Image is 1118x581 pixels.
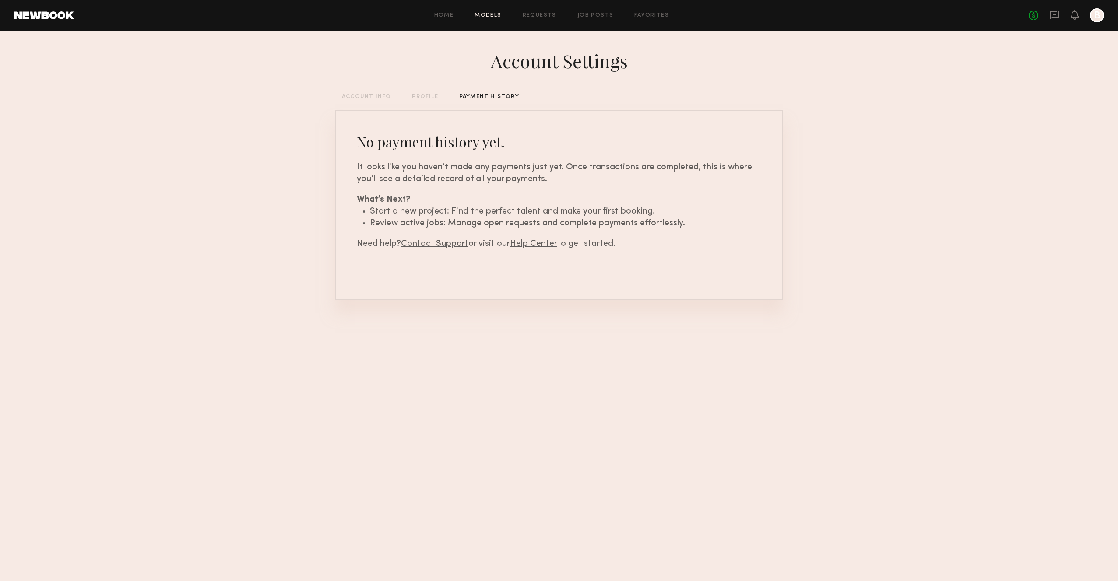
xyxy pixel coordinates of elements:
[434,13,454,18] a: Home
[370,217,761,229] li: Review active jobs: Manage open requests and complete payments effortlessly.
[370,206,761,217] li: Start a new project: Find the perfect talent and make your first booking.
[491,49,628,73] div: Account Settings
[634,13,669,18] a: Favorites
[475,13,501,18] a: Models
[357,194,761,206] div: What’s Next?
[577,13,614,18] a: Job Posts
[412,94,438,100] div: PROFILE
[459,94,519,100] div: PAYMENT HISTORY
[357,132,761,151] h2: No payment history yet.
[523,13,556,18] a: Requests
[342,94,391,100] div: ACCOUNT INFO
[357,161,761,185] p: It looks like you haven’t made any payments just yet. Once transactions are completed, this is wh...
[401,240,468,248] a: Contact Support
[510,240,557,248] a: Help Center
[357,238,761,250] p: Need help? or visit our to get started.
[1090,8,1104,22] a: B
